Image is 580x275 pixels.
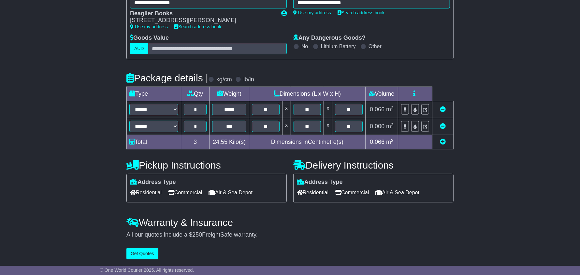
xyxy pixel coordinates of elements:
sup: 3 [391,105,394,110]
span: 0.000 [370,123,384,130]
span: 0.066 [370,139,384,145]
td: Type [127,87,181,101]
label: Lithium Battery [321,43,356,49]
span: Residential [297,187,328,198]
div: All our quotes include a $ FreightSafe warranty. [126,231,454,239]
span: m [386,139,394,145]
h4: Pickup Instructions [126,160,287,171]
span: m [386,106,394,113]
label: Address Type [130,179,176,186]
label: Address Type [297,179,343,186]
sup: 3 [391,138,394,143]
span: Commercial [335,187,369,198]
label: AUD [130,43,148,54]
td: Total [127,135,181,149]
a: Search address book [174,24,221,29]
td: Dimensions in Centimetre(s) [249,135,366,149]
td: x [324,101,332,118]
div: Beaglier Books [130,10,275,17]
td: x [282,118,291,135]
span: 250 [192,231,202,238]
span: 0.066 [370,106,384,113]
td: 3 [181,135,210,149]
td: x [282,101,291,118]
span: m [386,123,394,130]
label: No [301,43,308,49]
td: Dimensions (L x W x H) [249,87,366,101]
h4: Delivery Instructions [293,160,454,171]
button: Get Quotes [126,248,158,259]
span: Residential [130,187,162,198]
h4: Package details | [126,73,208,83]
a: Remove this item [440,106,446,113]
label: Goods Value [130,34,169,42]
a: Use my address [293,10,331,15]
td: Volume [365,87,398,101]
span: Air & Sea Depot [376,187,420,198]
td: x [324,118,332,135]
label: kg/cm [216,76,232,83]
a: Remove this item [440,123,446,130]
td: Kilo(s) [210,135,249,149]
a: Use my address [130,24,168,29]
a: Add new item [440,139,446,145]
label: Other [369,43,382,49]
span: © One World Courier 2025. All rights reserved. [100,268,194,273]
span: Commercial [168,187,202,198]
a: Search address book [338,10,384,15]
sup: 3 [391,122,394,127]
td: Weight [210,87,249,101]
label: Any Dangerous Goods? [293,34,366,42]
span: Air & Sea Depot [209,187,253,198]
div: [STREET_ADDRESS][PERSON_NAME] [130,17,275,24]
td: Qty [181,87,210,101]
span: 24.55 [213,139,227,145]
label: lb/in [243,76,254,83]
h4: Warranty & Insurance [126,217,454,228]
